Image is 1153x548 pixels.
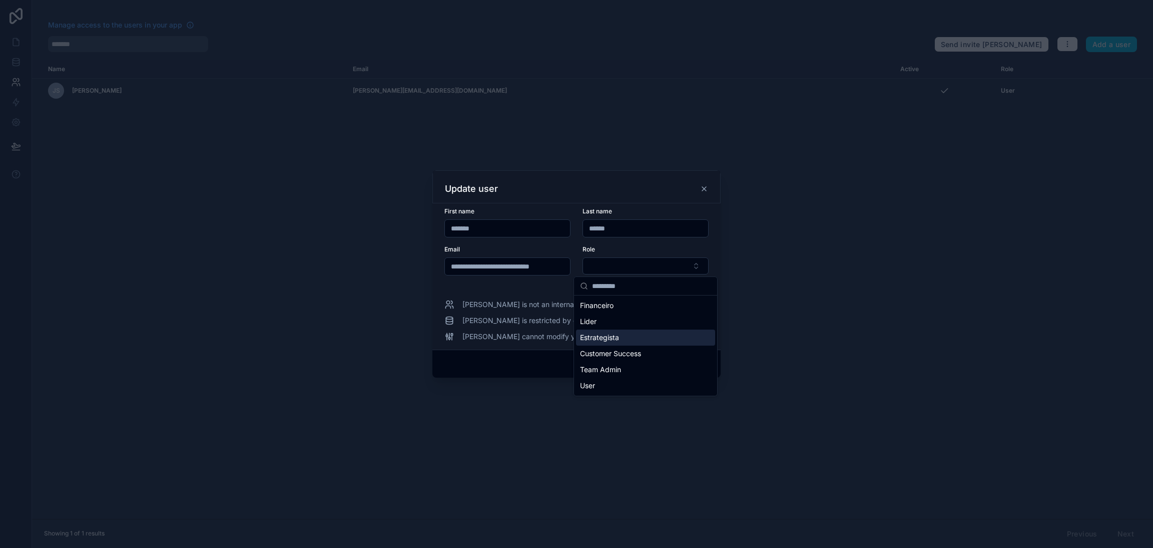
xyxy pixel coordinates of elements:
[445,183,498,195] h3: Update user
[583,207,612,215] span: Last name
[580,381,595,391] span: User
[580,301,614,311] span: Financeiro
[462,300,623,310] span: [PERSON_NAME] is not an internal team member
[580,317,597,327] span: Lider
[580,349,641,359] span: Customer Success
[574,296,717,396] div: Suggestions
[583,257,709,275] button: Select Button
[580,333,619,343] span: Estrategista
[444,207,474,215] span: First name
[583,245,595,253] span: Role
[444,245,460,253] span: Email
[462,316,629,326] span: [PERSON_NAME] is restricted by data permissions
[580,365,621,375] span: Team Admin
[462,332,601,342] span: [PERSON_NAME] cannot modify your app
